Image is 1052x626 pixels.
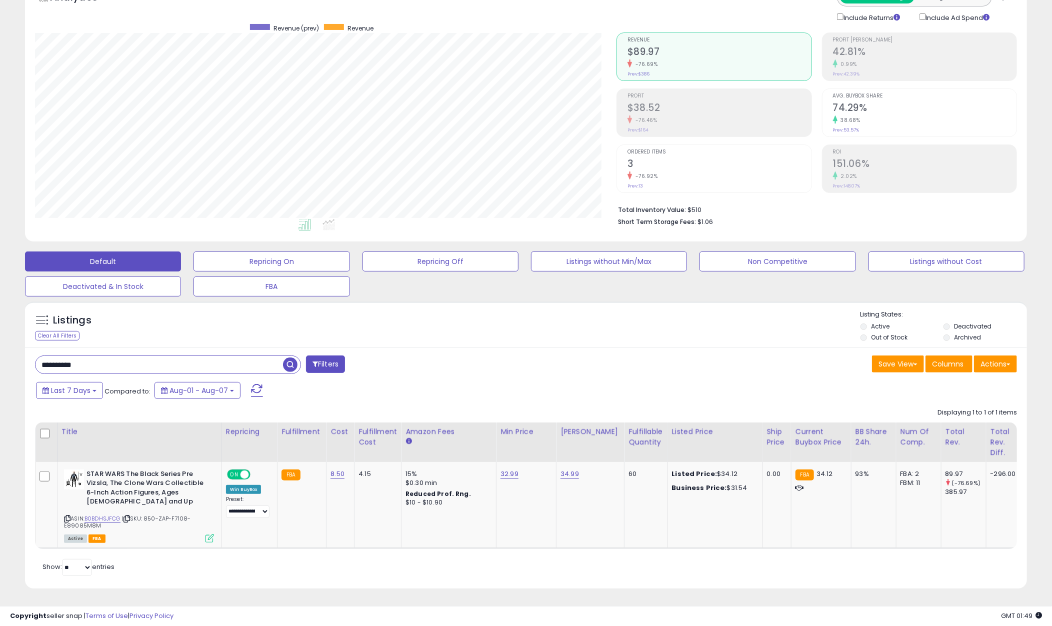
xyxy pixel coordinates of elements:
button: Save View [872,355,924,372]
div: ASIN: [64,469,214,541]
b: Business Price: [672,483,727,492]
div: 4.15 [358,469,393,478]
span: Profit [627,93,811,99]
div: Include Ad Spend [912,11,1006,23]
small: Prev: 42.39% [833,71,860,77]
span: ROI [833,149,1016,155]
strong: Copyright [10,611,46,620]
div: $0.30 min [405,478,488,487]
button: Listings without Min/Max [531,251,687,271]
label: Active [871,322,889,330]
button: Actions [974,355,1017,372]
div: Fulfillable Quantity [628,426,663,447]
small: -76.46% [632,116,657,124]
small: FBA [281,469,300,480]
div: Total Rev. [945,426,982,447]
a: 8.50 [330,469,344,479]
a: B0BDHSJFCG [84,514,120,523]
span: Last 7 Days [51,385,90,395]
button: FBA [193,276,349,296]
div: Preset: [226,496,269,518]
small: Prev: $386 [627,71,649,77]
b: Short Term Storage Fees: [618,217,696,226]
div: 89.97 [945,469,986,478]
div: Num of Comp. [900,426,937,447]
span: Show: entries [42,562,114,571]
button: Repricing Off [362,251,518,271]
div: [PERSON_NAME] [560,426,620,437]
a: Privacy Policy [129,611,173,620]
span: 34.12 [816,469,833,478]
div: Min Price [500,426,552,437]
small: 2.02% [837,172,857,180]
div: Total Rev. Diff. [990,426,1019,458]
span: | SKU: 850-ZAP-F7108-E89085M8M [64,514,190,529]
div: -296.00 [990,469,1016,478]
div: BB Share 24h. [855,426,892,447]
button: Aug-01 - Aug-07 [154,382,240,399]
div: Fulfillment [281,426,322,437]
a: 34.99 [560,469,579,479]
small: -76.92% [632,172,658,180]
span: All listings currently available for purchase on Amazon [64,534,87,543]
span: Profit [PERSON_NAME] [833,37,1016,43]
span: FBA [88,534,105,543]
div: Win BuyBox [226,485,261,494]
button: Listings without Cost [868,251,1024,271]
li: $510 [618,203,1009,215]
div: 60 [628,469,659,478]
div: Clear All Filters [35,331,79,340]
div: Current Buybox Price [795,426,847,447]
small: FBA [795,469,814,480]
span: Avg. Buybox Share [833,93,1016,99]
a: 32.99 [500,469,518,479]
span: Columns [932,359,963,369]
button: Deactivated & In Stock [25,276,181,296]
div: Cost [330,426,350,437]
a: Terms of Use [85,611,128,620]
span: Aug-01 - Aug-07 [169,385,228,395]
b: Reduced Prof. Rng. [405,489,471,498]
button: Repricing On [193,251,349,271]
button: Non Competitive [699,251,855,271]
div: $31.54 [672,483,755,492]
div: seller snap | | [10,611,173,621]
h5: Listings [53,313,91,327]
small: Prev: 13 [627,183,643,189]
div: Include Returns [829,11,912,23]
small: 38.68% [837,116,860,124]
div: Ship Price [767,426,787,447]
small: 0.99% [837,60,857,68]
small: (-76.69%) [952,479,980,487]
b: Total Inventory Value: [618,205,686,214]
div: Fulfillment Cost [358,426,397,447]
span: ON [228,470,240,478]
button: Default [25,251,181,271]
h2: $38.52 [627,102,811,115]
button: Columns [925,355,972,372]
h2: $89.97 [627,46,811,59]
span: Revenue [627,37,811,43]
div: Listed Price [672,426,758,437]
small: Prev: 53.57% [833,127,859,133]
span: 2025-08-15 01:49 GMT [1001,611,1042,620]
span: OFF [249,470,265,478]
p: Listing States: [860,310,1027,319]
small: Prev: 148.07% [833,183,860,189]
div: 0.00 [767,469,783,478]
button: Last 7 Days [36,382,103,399]
label: Deactivated [954,322,991,330]
div: Displaying 1 to 1 of 1 items [937,408,1017,417]
h2: 3 [627,158,811,171]
div: FBA: 2 [900,469,933,478]
div: 15% [405,469,488,478]
b: Listed Price: [672,469,717,478]
span: Revenue (prev) [273,24,319,32]
img: 41Jj0nscXaL._SL40_.jpg [64,469,84,489]
small: Prev: $164 [627,127,648,133]
h2: 74.29% [833,102,1016,115]
small: Amazon Fees. [405,437,411,446]
label: Out of Stock [871,333,907,341]
div: $34.12 [672,469,755,478]
span: Compared to: [104,386,150,396]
